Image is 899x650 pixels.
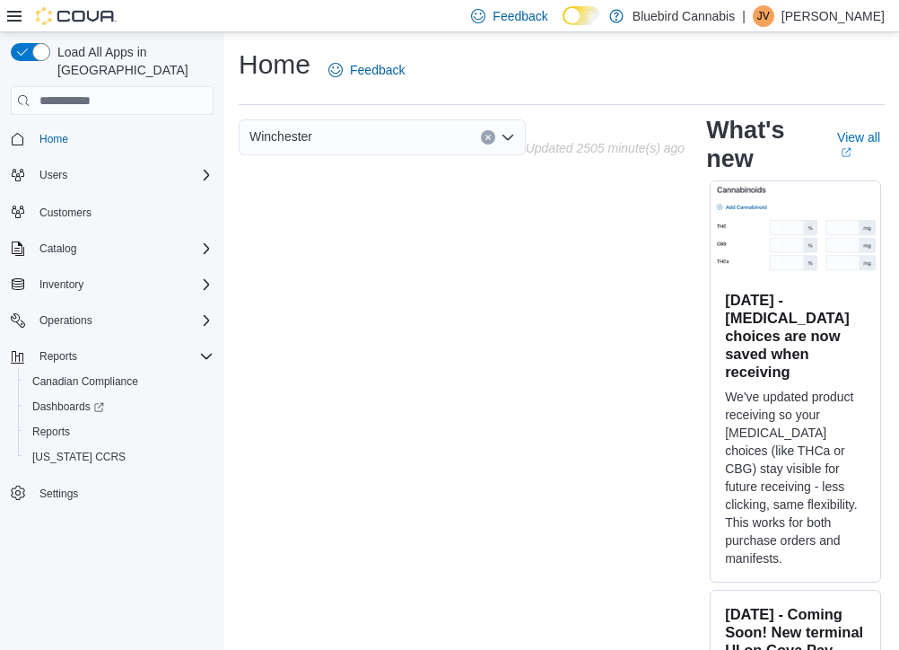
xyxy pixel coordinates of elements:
span: Feedback [350,61,405,79]
button: Users [4,162,221,188]
span: Home [39,132,68,146]
p: We've updated product receiving so your [MEDICAL_DATA] choices (like THCa or CBG) stay visible fo... [725,388,866,567]
button: Reports [32,346,84,367]
span: Customers [39,206,92,220]
span: Canadian Compliance [32,374,138,389]
button: Canadian Compliance [18,369,221,394]
button: Settings [4,480,221,506]
button: Users [32,164,74,186]
span: Reports [39,349,77,364]
span: Inventory [39,277,83,292]
button: Catalog [32,238,83,259]
img: Cova [36,7,117,25]
span: Winchester [249,126,312,147]
span: Home [32,127,214,150]
span: Users [39,168,67,182]
button: Inventory [32,274,91,295]
button: [US_STATE] CCRS [18,444,221,470]
button: Reports [18,419,221,444]
span: Reports [32,425,70,439]
a: [US_STATE] CCRS [25,446,133,468]
h2: What's new [706,116,816,173]
span: Dark Mode [563,25,563,26]
nav: Complex example [11,119,214,553]
a: Reports [25,421,77,443]
a: View allExternal link [837,130,885,159]
button: Customers [4,198,221,224]
button: Operations [32,310,100,331]
p: Bluebird Cannabis [633,5,735,27]
a: Home [32,128,75,150]
span: Load All Apps in [GEOGRAPHIC_DATA] [50,43,214,79]
input: Dark Mode [563,6,600,25]
span: Operations [32,310,214,331]
span: Catalog [39,242,76,256]
span: Settings [39,487,78,501]
span: Operations [39,313,92,328]
span: Settings [32,482,214,505]
h3: [DATE] - [MEDICAL_DATA] choices are now saved when receiving [725,291,866,381]
button: Operations [4,308,221,333]
span: Dashboards [25,396,214,417]
span: Reports [25,421,214,443]
span: Catalog [32,238,214,259]
p: | [742,5,746,27]
span: Feedback [493,7,547,25]
span: Users [32,164,214,186]
a: Dashboards [25,396,111,417]
button: Catalog [4,236,221,261]
button: Open list of options [501,130,515,145]
button: Reports [4,344,221,369]
span: Customers [32,200,214,223]
span: Inventory [32,274,214,295]
button: Clear input [481,130,495,145]
button: Home [4,126,221,152]
svg: External link [841,147,851,158]
span: Washington CCRS [25,446,214,468]
span: Canadian Compliance [25,371,214,392]
span: JV [757,5,770,27]
p: [PERSON_NAME] [781,5,885,27]
a: Canadian Compliance [25,371,145,392]
a: Feedback [321,52,412,88]
a: Dashboards [18,394,221,419]
button: Inventory [4,272,221,297]
p: Updated 2505 minute(s) ago [526,141,685,155]
a: Customers [32,202,99,224]
div: Jazmynn Van Allen [753,5,774,27]
h1: Home [239,47,310,83]
span: Reports [32,346,214,367]
span: Dashboards [32,400,104,414]
span: [US_STATE] CCRS [32,450,126,464]
a: Settings [32,483,85,505]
